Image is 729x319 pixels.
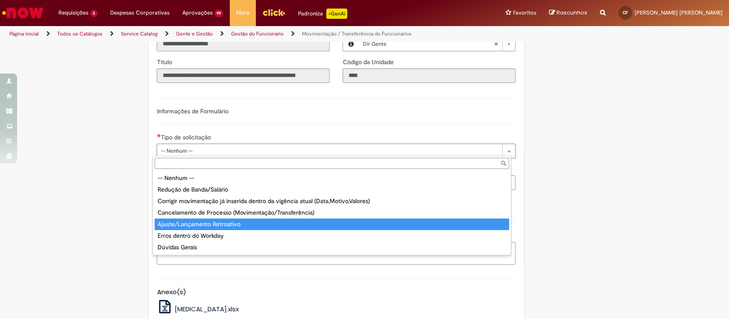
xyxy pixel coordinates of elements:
div: Dúvidas Gerais [155,242,509,253]
ul: Tipo de solicitação [153,171,511,255]
div: Ajuste/Lançamento Retroativo [155,219,509,230]
div: Cancelamento de Processo (Movimentação/Transferência) [155,207,509,219]
div: Erros dentro do Workday [155,230,509,242]
div: Corrigir movimentação já inserida dentro da vigência atual (Data,Motivo,Valores) [155,195,509,207]
div: -- Nenhum -- [155,172,509,184]
div: Redução de Banda/Salário [155,184,509,195]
